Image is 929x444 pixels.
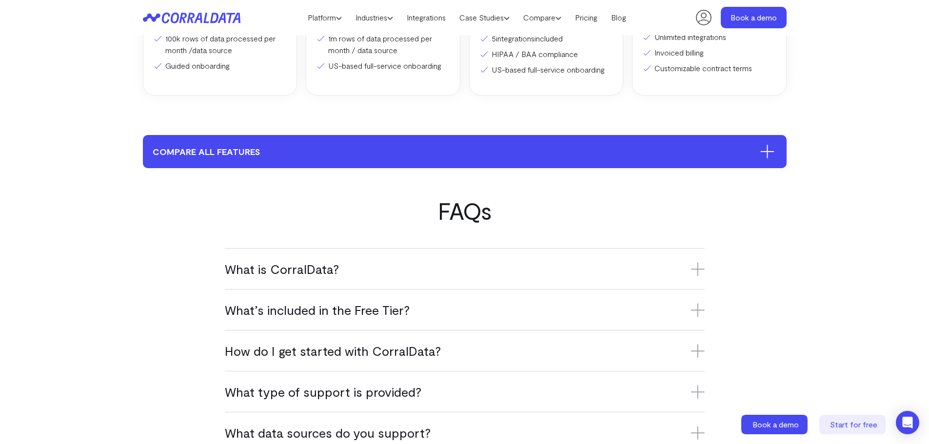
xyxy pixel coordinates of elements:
li: US-based full-service onboarding [316,60,450,72]
a: Platform [301,10,349,25]
div: Open Intercom Messenger [896,411,919,434]
li: 1m rows of data processed per month / data source [316,33,450,56]
h3: What data sources do you support? [225,425,705,441]
li: Customizable contract terms [642,62,776,74]
a: Book a demo [721,7,787,28]
a: Start for free [819,415,888,434]
a: Integrations [400,10,453,25]
h3: How do I get started with CorralData? [225,343,705,359]
li: 100k rows of data processed per month / [153,33,287,56]
a: Blog [604,10,633,25]
a: data source [192,45,232,55]
a: Compare [516,10,568,25]
span: Book a demo [752,420,799,429]
span: Start for free [830,420,877,429]
h3: What type of support is provided? [225,384,705,400]
li: HIPAA / BAA compliance [479,48,613,60]
a: Industries [349,10,400,25]
h3: What’s included in the Free Tier? [225,302,705,318]
h2: FAQs [143,197,787,224]
h3: What is CorralData? [225,261,705,277]
a: Pricing [568,10,604,25]
a: Case Studies [453,10,516,25]
button: compare all features [143,135,787,168]
li: US-based full-service onboarding [479,64,613,76]
a: Book a demo [741,415,810,434]
li: Unlimited integrations [642,31,776,43]
li: Guided onboarding [153,60,287,72]
a: integrations [496,34,534,43]
li: 5 included [479,33,613,44]
li: Invoiced billing [642,47,776,58]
